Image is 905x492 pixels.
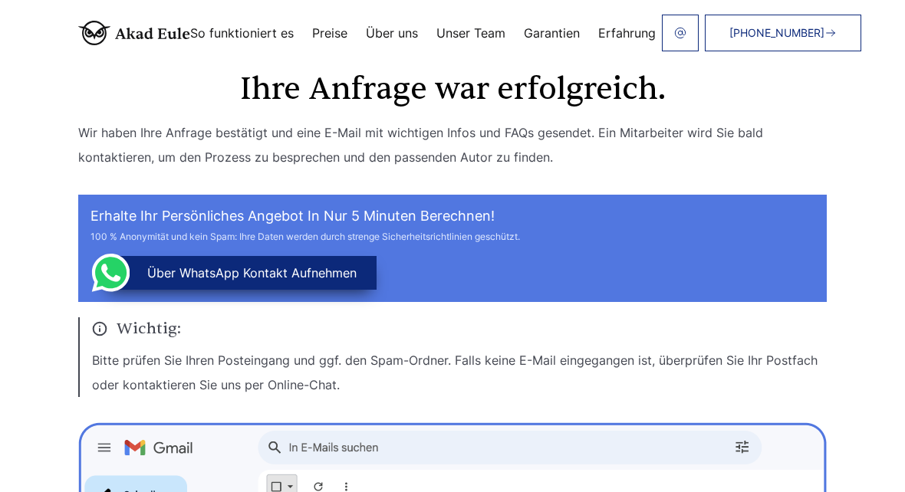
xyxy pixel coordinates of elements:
[598,27,656,39] a: Erfahrung
[90,207,814,225] h2: Erhalte Ihr persönliches Angebot in nur 5 Minuten berechnen!
[705,15,861,51] a: [PHONE_NUMBER]
[78,21,190,45] img: logo
[92,317,827,340] span: Wichtig:
[78,120,827,169] p: Wir haben Ihre Anfrage bestätigt und eine E-Mail mit wichtigen Infos und FAQs gesendet. Ein Mitar...
[78,74,827,105] h1: Ihre Anfrage war erfolgreich.
[102,256,377,290] button: über WhatsApp Kontakt aufnehmen
[674,27,686,39] img: email
[436,27,505,39] a: Unser Team
[366,27,418,39] a: Über uns
[524,27,580,39] a: Garantien
[92,348,827,397] p: Bitte prüfen Sie Ihren Posteingang und ggf. den Spam-Ordner. Falls keine E-Mail eingegangen ist, ...
[90,231,814,243] div: 100 % Anonymität und kein Spam: Ihre Daten werden durch strenge Sicherheitsrichtlinien geschützt.
[190,27,294,39] a: So funktioniert es
[312,27,347,39] a: Preise
[729,27,824,39] span: [PHONE_NUMBER]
